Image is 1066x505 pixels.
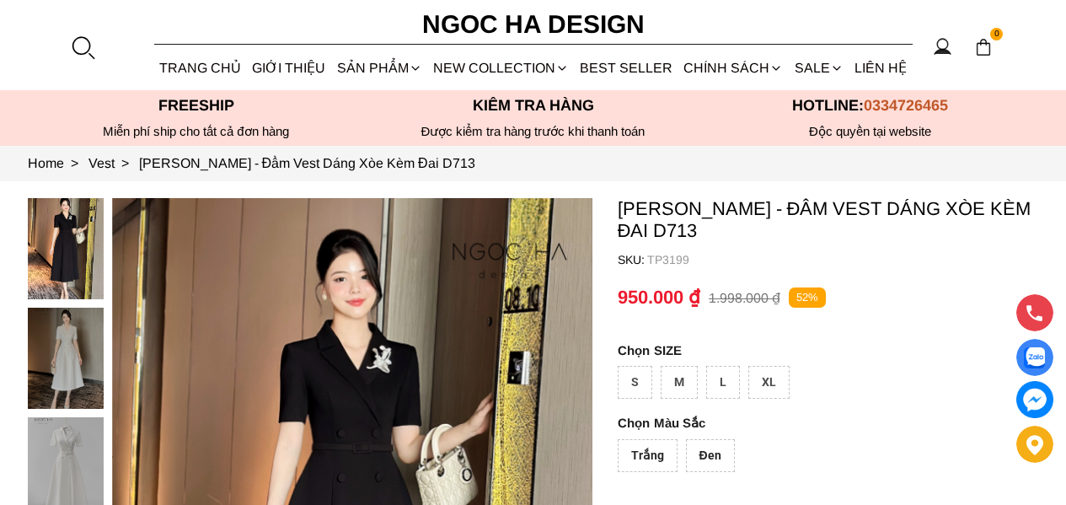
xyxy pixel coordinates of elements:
[618,343,1039,357] p: SIZE
[702,124,1039,139] h6: Độc quyền tại website
[331,46,427,90] div: SẢN PHẨM
[849,46,912,90] a: LIÊN HỆ
[789,287,826,309] p: 52%
[789,46,849,90] a: SALE
[427,46,574,90] a: NEW COLLECTION
[618,439,678,472] div: Trắng
[647,253,1039,266] p: TP3199
[154,46,247,90] a: TRANG CHỦ
[686,439,735,472] div: Đen
[974,38,993,56] img: img-CART-ICON-ksit0nf1
[618,416,992,431] p: Màu Sắc
[1016,339,1053,376] a: Display image
[365,124,702,139] p: Được kiểm tra hàng trước khi thanh toán
[407,4,660,45] a: Ngoc Ha Design
[28,97,365,115] p: Freeship
[706,366,740,399] div: L
[748,366,790,399] div: XL
[709,290,780,306] p: 1.998.000 ₫
[28,124,365,139] div: Miễn phí ship cho tất cả đơn hàng
[28,308,104,409] img: Irene Dress - Đầm Vest Dáng Xòe Kèm Đai D713_mini_1
[247,46,331,90] a: GIỚI THIỆU
[115,156,136,170] span: >
[64,156,85,170] span: >
[990,28,1004,41] span: 0
[1024,347,1045,368] img: Display image
[864,97,948,114] span: 0334726465
[28,156,88,170] a: Link to Home
[473,97,594,114] font: Kiểm tra hàng
[702,97,1039,115] p: Hotline:
[618,253,647,266] h6: SKU:
[28,198,104,299] img: Irene Dress - Đầm Vest Dáng Xòe Kèm Đai D713_mini_0
[575,46,678,90] a: BEST SELLER
[618,287,700,309] p: 950.000 ₫
[618,198,1039,242] p: [PERSON_NAME] - Đầm Vest Dáng Xòe Kèm Đai D713
[88,156,139,170] a: Link to Vest
[618,366,652,399] div: S
[678,46,789,90] div: Chính sách
[1016,381,1053,418] a: messenger
[139,156,475,170] a: Link to Irene Dress - Đầm Vest Dáng Xòe Kèm Đai D713
[661,366,698,399] div: M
